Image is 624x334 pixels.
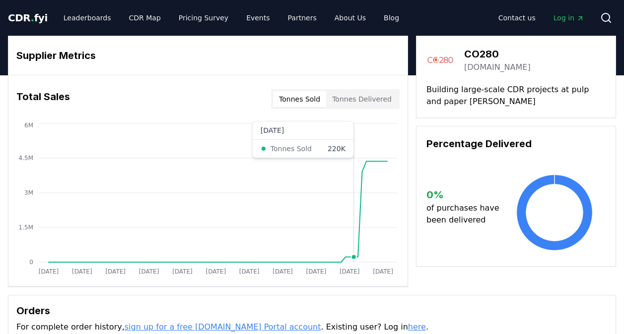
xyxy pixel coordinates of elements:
[19,224,33,231] tspan: 1.5M
[464,47,531,61] h3: CO280
[172,268,193,275] tspan: [DATE]
[31,12,34,24] span: .
[490,9,544,27] a: Contact us
[56,9,119,27] a: Leaderboards
[546,9,592,27] a: Log in
[121,9,169,27] a: CDR Map
[408,322,426,332] a: here
[56,9,407,27] nav: Main
[139,268,159,275] tspan: [DATE]
[554,13,584,23] span: Log in
[16,303,608,318] h3: Orders
[273,91,326,107] button: Tonnes Sold
[426,46,454,74] img: CO280-logo
[72,268,92,275] tspan: [DATE]
[105,268,126,275] tspan: [DATE]
[16,48,400,63] h3: Supplier Metrics
[306,268,327,275] tspan: [DATE]
[8,11,48,25] a: CDR.fyi
[426,136,606,151] h3: Percentage Delivered
[464,61,531,73] a: [DOMAIN_NAME]
[280,9,325,27] a: Partners
[239,268,260,275] tspan: [DATE]
[39,268,59,275] tspan: [DATE]
[426,187,503,202] h3: 0 %
[327,9,374,27] a: About Us
[19,155,33,162] tspan: 4.5M
[16,321,608,333] p: For complete order history, . Existing user? Log in .
[426,202,503,226] p: of purchases have been delivered
[273,268,293,275] tspan: [DATE]
[340,268,360,275] tspan: [DATE]
[373,268,393,275] tspan: [DATE]
[490,9,592,27] nav: Main
[125,322,321,332] a: sign up for a free [DOMAIN_NAME] Portal account
[376,9,407,27] a: Blog
[238,9,277,27] a: Events
[8,12,48,24] span: CDR fyi
[24,122,33,129] tspan: 6M
[16,89,70,109] h3: Total Sales
[326,91,398,107] button: Tonnes Delivered
[426,84,606,108] p: Building large-scale CDR projects at pulp and paper [PERSON_NAME]
[171,9,236,27] a: Pricing Survey
[24,189,33,196] tspan: 3M
[29,259,33,266] tspan: 0
[206,268,226,275] tspan: [DATE]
